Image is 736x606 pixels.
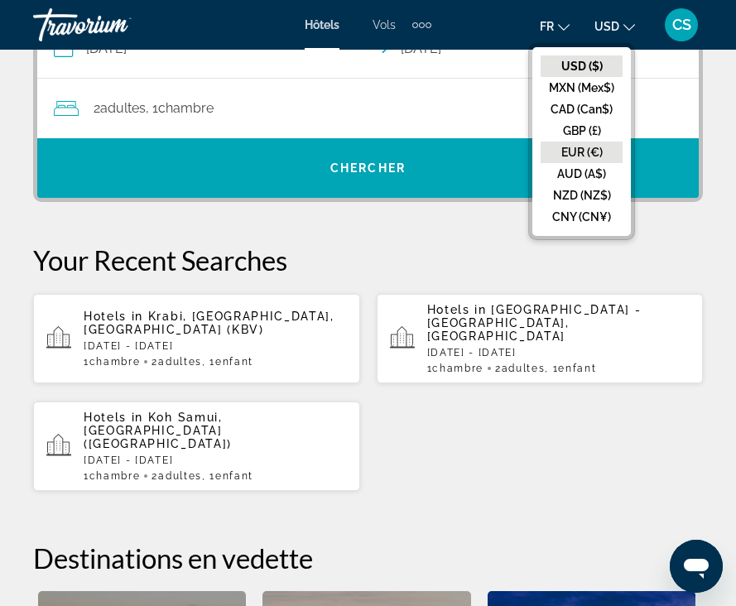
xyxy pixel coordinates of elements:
[202,470,253,482] span: , 1
[412,12,431,38] button: Extra navigation items
[158,356,202,368] span: Adultes
[152,470,201,482] span: 2
[541,185,623,206] button: NZD (NZ$)
[84,310,143,323] span: Hotels in
[427,363,483,374] span: 1
[84,356,140,368] span: 1
[84,470,140,482] span: 1
[427,303,642,343] span: [GEOGRAPHIC_DATA] - [GEOGRAPHIC_DATA], [GEOGRAPHIC_DATA]
[594,20,619,33] span: USD
[37,138,699,198] button: Chercher
[541,120,623,142] button: GBP (£)
[377,293,704,384] button: Hotels in [GEOGRAPHIC_DATA] - [GEOGRAPHIC_DATA], [GEOGRAPHIC_DATA][DATE] - [DATE]1Chambre2Adultes...
[427,347,690,358] p: [DATE] - [DATE]
[84,454,347,466] p: [DATE] - [DATE]
[146,97,214,120] span: , 1
[541,206,623,228] button: CNY (CN¥)
[152,356,201,368] span: 2
[215,356,253,368] span: Enfant
[33,401,360,492] button: Hotels in Koh Samui, [GEOGRAPHIC_DATA] ([GEOGRAPHIC_DATA])[DATE] - [DATE]1Chambre2Adultes, 1Enfant
[541,77,623,99] button: MXN (Mex$)
[427,303,487,316] span: Hotels in
[158,470,202,482] span: Adultes
[432,363,483,374] span: Chambre
[33,243,703,277] p: Your Recent Searches
[495,363,545,374] span: 2
[502,363,546,374] span: Adultes
[558,363,596,374] span: Enfant
[84,411,143,424] span: Hotels in
[94,97,146,120] span: 2
[89,356,141,368] span: Chambre
[89,470,141,482] span: Chambre
[33,3,199,46] a: Travorium
[84,310,334,336] span: Krabi, [GEOGRAPHIC_DATA], [GEOGRAPHIC_DATA] (KBV)
[330,161,406,175] span: Chercher
[541,163,623,185] button: AUD (A$)
[670,540,723,593] iframe: Button to launch messaging window
[100,100,146,116] span: Adultes
[660,7,703,42] button: User Menu
[545,363,596,374] span: , 1
[541,142,623,163] button: EUR (€)
[672,17,691,33] span: CS
[541,99,623,120] button: CAD (Can$)
[215,470,253,482] span: Enfant
[540,20,554,33] span: fr
[158,100,214,116] span: Chambre
[373,18,396,31] a: Vols
[37,19,699,79] button: Check-in date: May 1, 2026 Check-out date: May 8, 2026
[305,18,339,31] a: Hôtels
[84,340,347,352] p: [DATE] - [DATE]
[541,55,623,77] button: USD ($)
[84,411,232,450] span: Koh Samui, [GEOGRAPHIC_DATA] ([GEOGRAPHIC_DATA])
[33,541,703,575] h2: Destinations en vedette
[594,14,635,38] button: Change currency
[33,293,360,384] button: Hotels in Krabi, [GEOGRAPHIC_DATA], [GEOGRAPHIC_DATA] (KBV)[DATE] - [DATE]1Chambre2Adultes, 1Enfant
[540,14,570,38] button: Change language
[37,79,699,138] button: Travelers: 2 adults, 0 children
[202,356,253,368] span: , 1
